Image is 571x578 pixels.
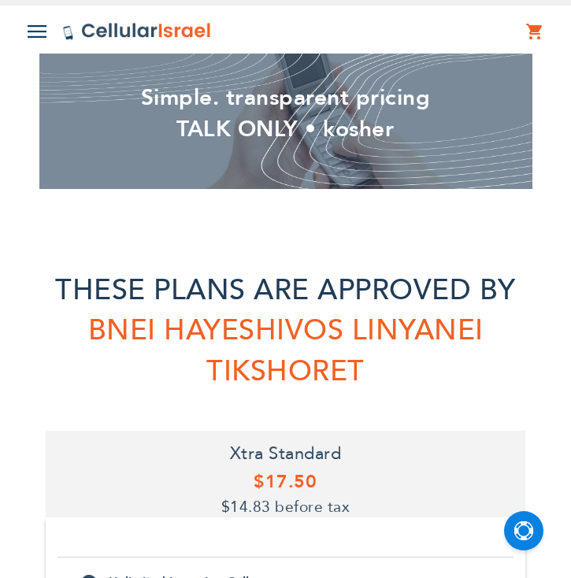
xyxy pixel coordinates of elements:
img: Toggle Menu [28,25,46,38]
h5: $17.50 [46,469,525,518]
h4: Xtra Standard [46,442,525,465]
span: THESE PLANS ARE APPROVED BY [55,271,516,309]
img: Cellular Israel Logo [62,22,212,41]
h2: Simple. transparent pricing [61,83,510,114]
span: BNEI HAYESHIVOS LINYANEI TIKSHORET [88,311,484,390]
h2: TALK ONLY • kosher [61,114,510,146]
span: $14.83 before tax [221,497,350,517]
